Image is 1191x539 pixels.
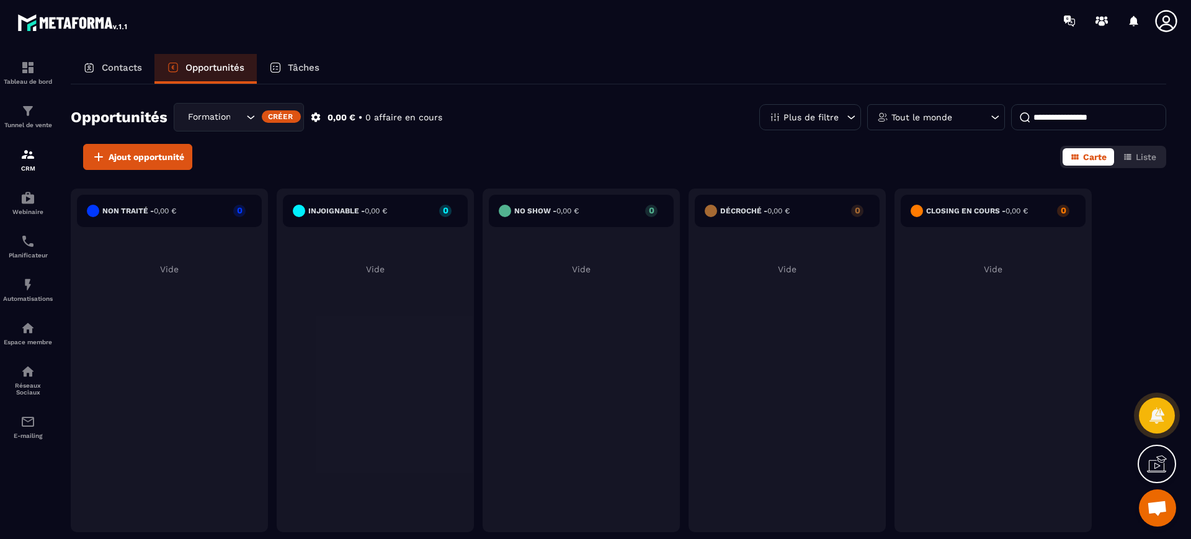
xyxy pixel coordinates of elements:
[3,432,53,439] p: E-mailing
[3,165,53,172] p: CRM
[901,264,1086,274] p: Vide
[328,112,355,123] p: 0,00 €
[365,207,387,215] span: 0,00 €
[783,113,839,122] p: Plus de filtre
[257,54,332,84] a: Tâches
[20,234,35,249] img: scheduler
[365,112,442,123] p: 0 affaire en cours
[20,364,35,379] img: social-network
[891,113,952,122] p: Tout le monde
[1006,207,1028,215] span: 0,00 €
[20,104,35,118] img: formation
[3,78,53,85] p: Tableau de bord
[20,147,35,162] img: formation
[3,225,53,268] a: schedulerschedulerPlanificateur
[262,110,301,123] div: Créer
[231,110,243,124] input: Search for option
[20,321,35,336] img: automations
[514,207,579,215] h6: No show -
[185,62,244,73] p: Opportunités
[174,103,304,131] div: Search for option
[695,264,880,274] p: Vide
[3,122,53,128] p: Tunnel de vente
[17,11,129,33] img: logo
[3,94,53,138] a: formationformationTunnel de vente
[439,206,452,215] p: 0
[1057,206,1069,215] p: 0
[288,62,319,73] p: Tâches
[83,144,192,170] button: Ajout opportunité
[1063,148,1114,166] button: Carte
[102,207,176,215] h6: Non traité -
[3,51,53,94] a: formationformationTableau de bord
[359,112,362,123] p: •
[1083,152,1107,162] span: Carte
[3,382,53,396] p: Réseaux Sociaux
[154,207,176,215] span: 0,00 €
[1136,152,1156,162] span: Liste
[3,208,53,215] p: Webinaire
[645,206,658,215] p: 0
[20,277,35,292] img: automations
[109,151,184,163] span: Ajout opportunité
[233,206,246,215] p: 0
[3,355,53,405] a: social-networksocial-networkRéseaux Sociaux
[3,138,53,181] a: formationformationCRM
[3,405,53,448] a: emailemailE-mailing
[851,206,863,215] p: 0
[1139,489,1176,527] a: Ouvrir le chat
[154,54,257,84] a: Opportunités
[3,295,53,302] p: Automatisations
[3,252,53,259] p: Planificateur
[71,54,154,84] a: Contacts
[3,181,53,225] a: automationsautomationsWebinaire
[556,207,579,215] span: 0,00 €
[720,207,790,215] h6: Décroché -
[20,60,35,75] img: formation
[767,207,790,215] span: 0,00 €
[3,311,53,355] a: automationsautomationsEspace membre
[489,264,674,274] p: Vide
[102,62,142,73] p: Contacts
[1115,148,1164,166] button: Liste
[20,414,35,429] img: email
[71,105,167,130] h2: Opportunités
[77,264,262,274] p: Vide
[308,207,387,215] h6: injoignable -
[185,110,231,124] span: Formation C4 Aventures Animateurs
[3,268,53,311] a: automationsautomationsAutomatisations
[20,190,35,205] img: automations
[926,207,1028,215] h6: Closing en cours -
[3,339,53,345] p: Espace membre
[283,264,468,274] p: Vide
